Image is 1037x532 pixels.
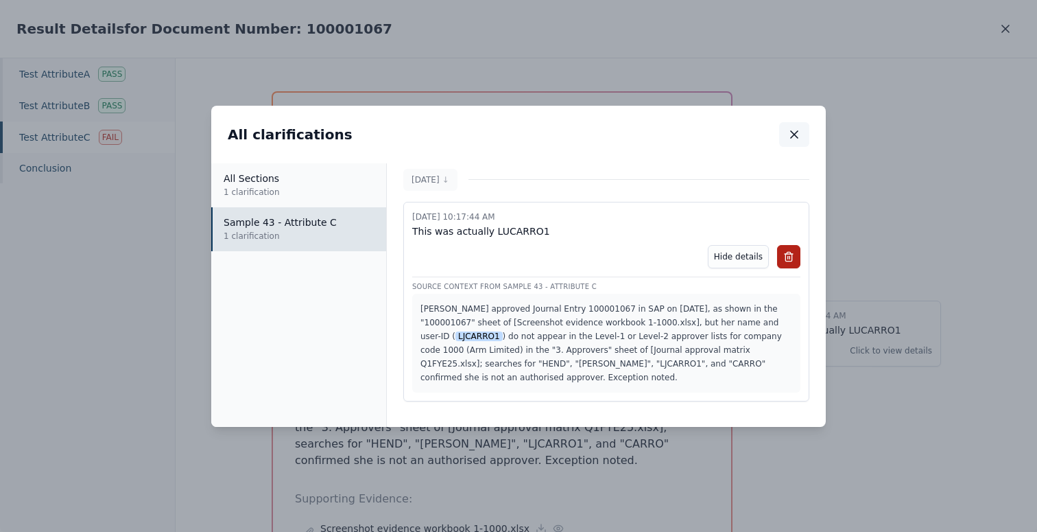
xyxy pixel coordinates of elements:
button: [DATE]↓ [403,169,457,191]
p: [PERSON_NAME] approved Journal Entry 100001067 in SAP on [DATE], as shown in the "100001067" shee... [420,302,792,384]
button: All Sections1 clarification [211,163,386,207]
span: Source Context From Sample 43 - Attribute C [412,283,597,290]
p: 1 clarification [224,185,375,199]
button: Delete comment [777,245,800,268]
p: All Sections [224,172,375,185]
p: Sample 43 - Attribute C [224,216,375,229]
p: [DATE] 10:17:44 AM [412,211,800,224]
p: This was actually LUCARRO1 [412,224,800,240]
mark: LJCARRO1 [455,332,503,341]
h2: All clarifications [228,125,353,144]
button: Hide details [708,245,769,268]
button: Sample 43 - Attribute C1 clarification [211,207,386,251]
p: 1 clarification [224,229,375,243]
span: ↓ [442,175,449,185]
p: [DATE] [412,173,449,187]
